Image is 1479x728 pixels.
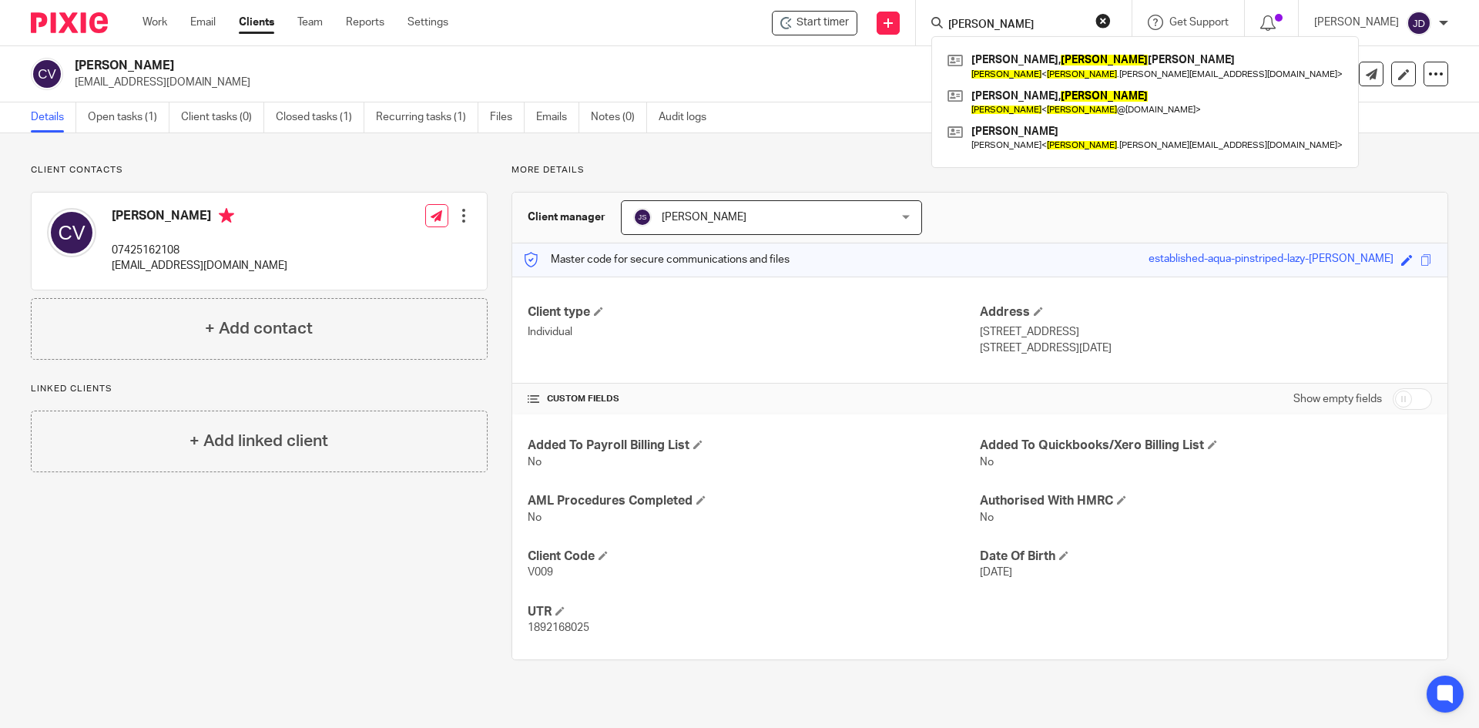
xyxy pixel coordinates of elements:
[205,317,313,341] h4: + Add contact
[276,102,364,133] a: Closed tasks (1)
[772,11,857,35] div: Carina Vitti
[528,210,605,225] h3: Client manager
[1095,13,1111,29] button: Clear
[528,457,542,468] span: No
[659,102,718,133] a: Audit logs
[528,393,980,405] h4: CUSTOM FIELDS
[189,429,328,453] h4: + Add linked client
[662,212,746,223] span: [PERSON_NAME]
[1169,17,1229,28] span: Get Support
[75,58,1006,74] h2: [PERSON_NAME]
[591,102,647,133] a: Notes (0)
[633,208,652,226] img: svg%3E
[346,15,384,30] a: Reports
[980,512,994,523] span: No
[31,102,76,133] a: Details
[31,58,63,90] img: svg%3E
[190,15,216,30] a: Email
[75,75,1239,90] p: [EMAIL_ADDRESS][DOMAIN_NAME]
[1314,15,1399,30] p: [PERSON_NAME]
[490,102,525,133] a: Files
[980,457,994,468] span: No
[980,549,1432,565] h4: Date Of Birth
[528,304,980,320] h4: Client type
[797,15,849,31] span: Start timer
[1407,11,1431,35] img: svg%3E
[980,341,1432,356] p: [STREET_ADDRESS][DATE]
[980,304,1432,320] h4: Address
[536,102,579,133] a: Emails
[239,15,274,30] a: Clients
[528,493,980,509] h4: AML Procedures Completed
[112,208,287,227] h4: [PERSON_NAME]
[524,252,790,267] p: Master code for secure communications and files
[528,567,553,578] span: V009
[528,438,980,454] h4: Added To Payroll Billing List
[297,15,323,30] a: Team
[528,604,980,620] h4: UTR
[88,102,169,133] a: Open tasks (1)
[219,208,234,223] i: Primary
[112,243,287,258] p: 07425162108
[407,15,448,30] a: Settings
[47,208,96,257] img: svg%3E
[980,438,1432,454] h4: Added To Quickbooks/Xero Billing List
[143,15,167,30] a: Work
[1149,251,1393,269] div: established-aqua-pinstriped-lazy-[PERSON_NAME]
[528,622,589,633] span: 1892168025
[181,102,264,133] a: Client tasks (0)
[947,18,1085,32] input: Search
[511,164,1448,176] p: More details
[31,12,108,33] img: Pixie
[376,102,478,133] a: Recurring tasks (1)
[112,258,287,273] p: [EMAIL_ADDRESS][DOMAIN_NAME]
[31,164,488,176] p: Client contacts
[528,324,980,340] p: Individual
[980,567,1012,578] span: [DATE]
[1293,391,1382,407] label: Show empty fields
[528,549,980,565] h4: Client Code
[980,324,1432,340] p: [STREET_ADDRESS]
[31,383,488,395] p: Linked clients
[980,493,1432,509] h4: Authorised With HMRC
[528,512,542,523] span: No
